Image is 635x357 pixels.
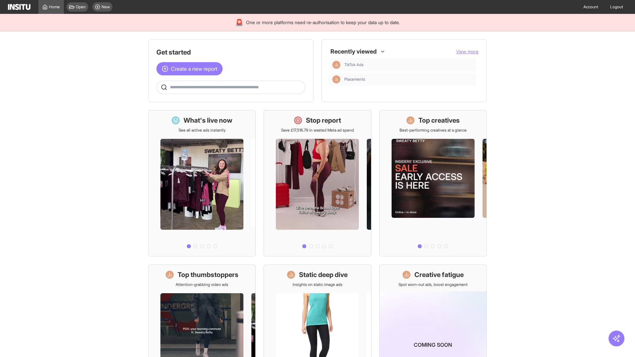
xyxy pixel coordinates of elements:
h1: Static deep dive [299,270,348,279]
h1: Top thumbstoppers [178,270,238,279]
p: Save £17,516.79 in wasted Meta ad spend [281,128,354,133]
h1: Get started [156,48,305,57]
p: Attention-grabbing video ads [176,282,228,287]
p: See all active ads instantly [179,128,226,133]
div: 🚨 [235,18,243,27]
a: Top creativesBest-performing creatives at a glance [379,110,487,257]
span: Placements [344,77,365,82]
a: What's live nowSee all active ads instantly [148,110,256,257]
button: View more [456,48,479,55]
span: Open [76,4,86,10]
span: Home [49,4,60,10]
span: TikTok Ads [344,62,363,67]
span: New [102,4,110,10]
h1: Stop report [306,116,341,125]
span: TikTok Ads [344,62,473,67]
div: Insights [332,75,340,83]
span: View more [456,49,479,54]
span: Create a new report [171,65,217,73]
p: Best-performing creatives at a glance [400,128,467,133]
div: Insights [332,61,340,69]
h1: Top creatives [418,116,460,125]
p: Insights on static image ads [293,282,342,287]
span: Placements [344,77,473,82]
img: Logo [8,4,30,10]
button: Create a new report [156,62,223,75]
span: One or more platforms need re-authorisation to keep your data up to date. [246,19,400,26]
a: Stop reportSave £17,516.79 in wasted Meta ad spend [264,110,371,257]
h1: What's live now [184,116,233,125]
